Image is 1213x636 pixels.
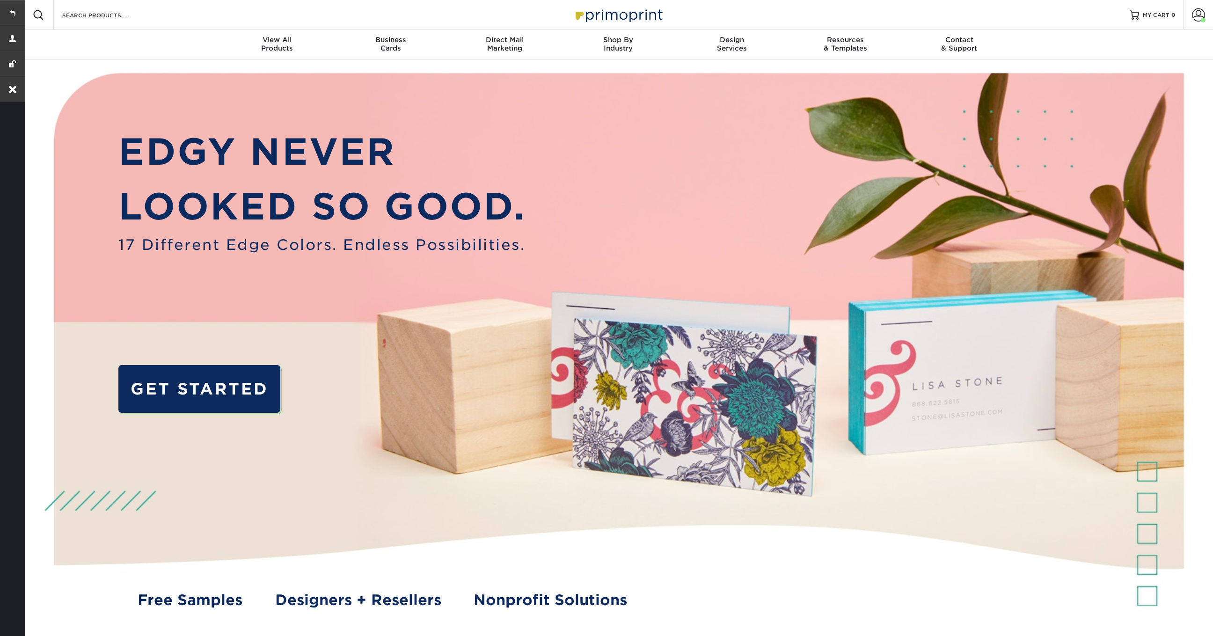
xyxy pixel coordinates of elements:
[1171,12,1176,18] span: 0
[789,36,902,44] span: Resources
[1143,11,1169,19] span: MY CART
[448,30,562,60] a: Direct MailMarketing
[334,36,448,44] span: Business
[562,30,675,60] a: Shop ByIndustry
[334,36,448,52] div: Cards
[571,5,665,25] img: Primoprint
[902,30,1016,60] a: Contact& Support
[118,124,526,179] p: EDGY NEVER
[448,36,562,52] div: Marketing
[118,365,280,413] a: GET STARTED
[118,234,526,256] span: 17 Different Edge Colors. Endless Possibilities.
[675,36,789,44] span: Design
[789,36,902,52] div: & Templates
[220,36,334,44] span: View All
[902,36,1016,44] span: Contact
[220,36,334,52] div: Products
[334,30,448,60] a: BusinessCards
[138,589,242,611] a: Free Samples
[675,30,789,60] a: DesignServices
[902,36,1016,52] div: & Support
[675,36,789,52] div: Services
[562,36,675,52] div: Industry
[474,589,627,611] a: Nonprofit Solutions
[118,179,526,234] p: LOOKED SO GOOD.
[789,30,902,60] a: Resources& Templates
[61,9,153,21] input: SEARCH PRODUCTS.....
[220,30,334,60] a: View AllProducts
[562,36,675,44] span: Shop By
[448,36,562,44] span: Direct Mail
[275,589,441,611] a: Designers + Resellers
